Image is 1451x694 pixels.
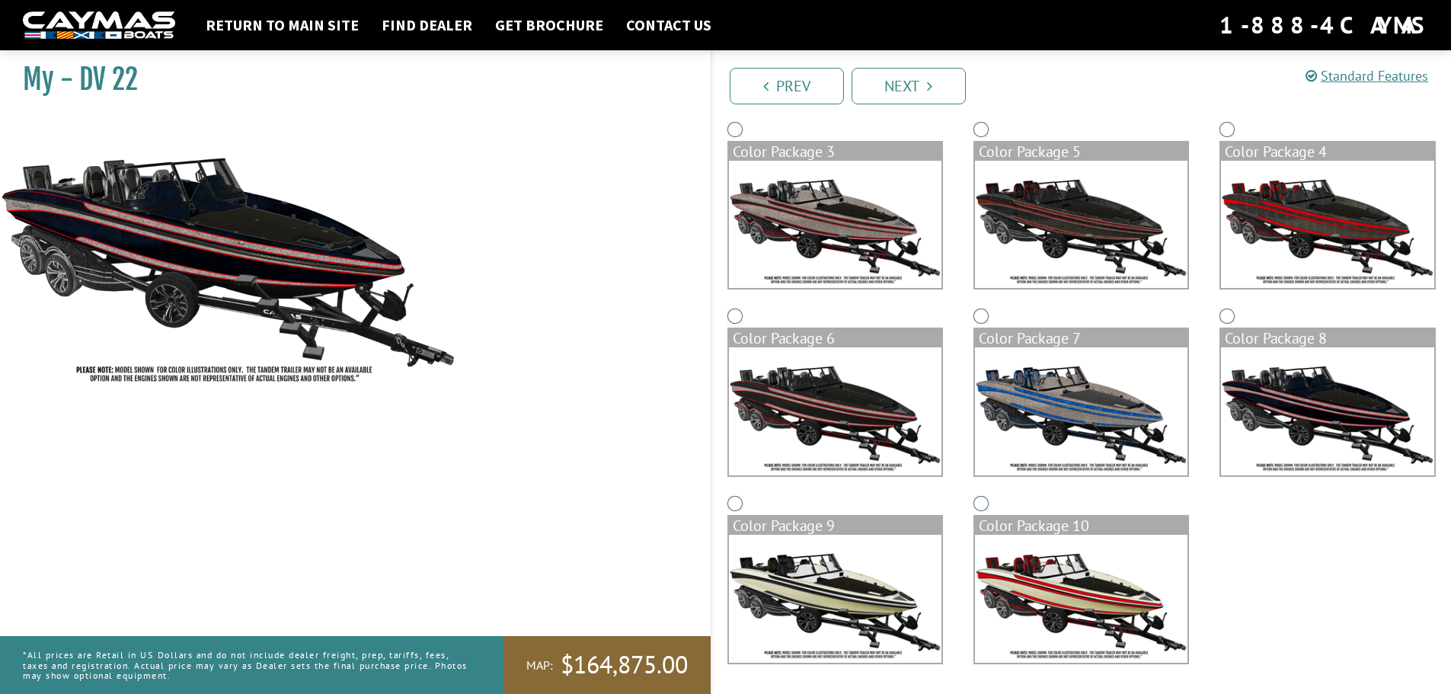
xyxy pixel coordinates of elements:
img: color_package_364.png [729,161,941,289]
img: color_package_370.png [729,535,941,663]
div: Color Package 6 [729,329,941,347]
a: Prev [730,68,844,104]
div: Color Package 3 [729,142,941,161]
img: color_package_366.png [1221,161,1433,289]
p: *All prices are Retail in US Dollars and do not include dealer freight, prep, tariffs, fees, taxe... [23,642,469,688]
div: Color Package 10 [975,517,1187,535]
img: color_package_365.png [975,161,1187,289]
img: color_package_367.png [729,347,941,475]
h1: My - DV 22 [23,62,673,97]
div: Color Package 8 [1221,329,1433,347]
a: Contact Us [618,15,719,35]
a: Return to main site [198,15,366,35]
span: $164,875.00 [561,649,688,681]
div: Color Package 9 [729,517,941,535]
a: MAP:$164,875.00 [503,636,711,694]
a: Next [852,68,966,104]
a: Standard Features [1306,67,1428,85]
a: Get Brochure [487,15,611,35]
img: white-logo-c9c8dbefe5ff5ceceb0f0178aa75bf4bb51f6bca0971e226c86eb53dfe498488.png [23,11,175,40]
div: Color Package 4 [1221,142,1433,161]
div: Color Package 5 [975,142,1187,161]
img: color_package_368.png [975,347,1187,475]
img: color_package_371.png [975,535,1187,663]
span: MAP: [526,657,553,673]
img: color_package_369.png [1221,347,1433,475]
a: Find Dealer [374,15,480,35]
div: 1-888-4CAYMAS [1219,8,1428,42]
div: Color Package 7 [975,329,1187,347]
